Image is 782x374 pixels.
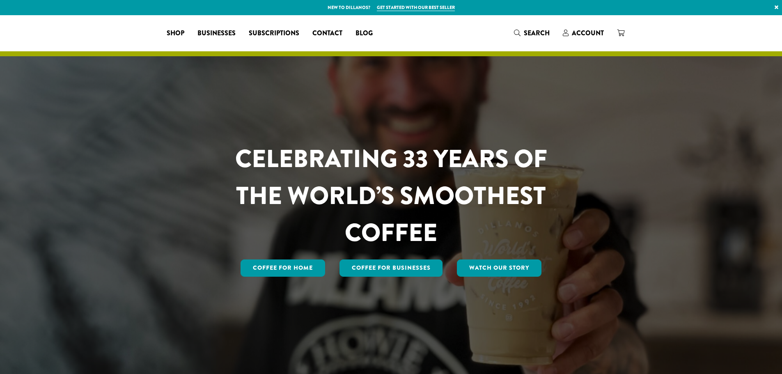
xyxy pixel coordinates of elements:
span: Account [572,28,604,38]
span: Contact [312,28,342,39]
a: Search [507,26,556,40]
span: Shop [167,28,184,39]
a: Watch Our Story [457,259,541,277]
a: Coffee for Home [241,259,325,277]
h1: CELEBRATING 33 YEARS OF THE WORLD’S SMOOTHEST COFFEE [211,140,571,251]
span: Blog [355,28,373,39]
a: Coffee For Businesses [339,259,443,277]
span: Subscriptions [249,28,299,39]
a: Shop [160,27,191,40]
a: Get started with our best seller [377,4,455,11]
span: Search [524,28,550,38]
span: Businesses [197,28,236,39]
